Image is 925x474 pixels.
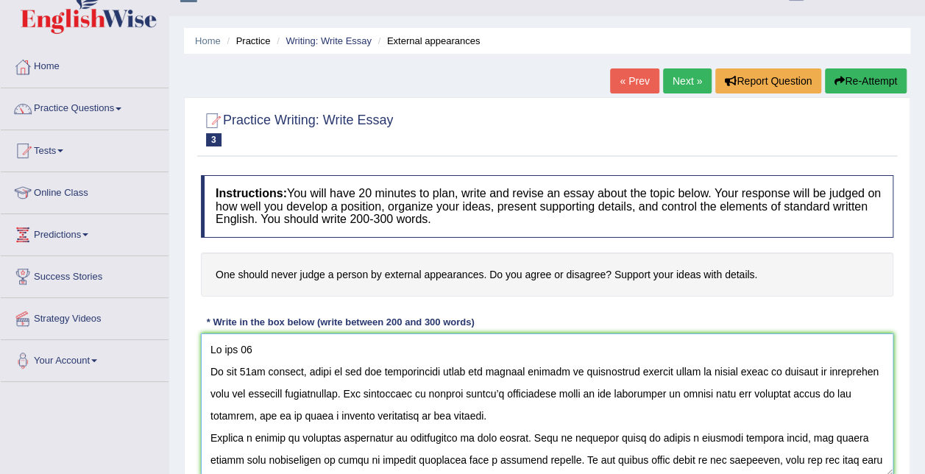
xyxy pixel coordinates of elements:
h4: One should never judge a person by external appearances. Do you agree or disagree? Support your i... [201,252,893,297]
button: Re-Attempt [825,68,907,93]
h2: Practice Writing: Write Essay [201,110,393,146]
button: Report Question [715,68,821,93]
a: Home [1,46,169,83]
a: « Prev [610,68,659,93]
span: 3 [206,133,221,146]
a: Predictions [1,214,169,251]
li: Practice [223,34,270,48]
a: Tests [1,130,169,167]
a: Success Stories [1,256,169,293]
div: * Write in the box below (write between 200 and 300 words) [201,315,480,329]
a: Writing: Write Essay [286,35,372,46]
a: Home [195,35,221,46]
h4: You will have 20 minutes to plan, write and revise an essay about the topic below. Your response ... [201,175,893,238]
b: Instructions: [216,187,287,199]
a: Practice Questions [1,88,169,125]
a: Next » [663,68,712,93]
a: Online Class [1,172,169,209]
a: Your Account [1,340,169,377]
a: Strategy Videos [1,298,169,335]
li: External appearances [375,34,481,48]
